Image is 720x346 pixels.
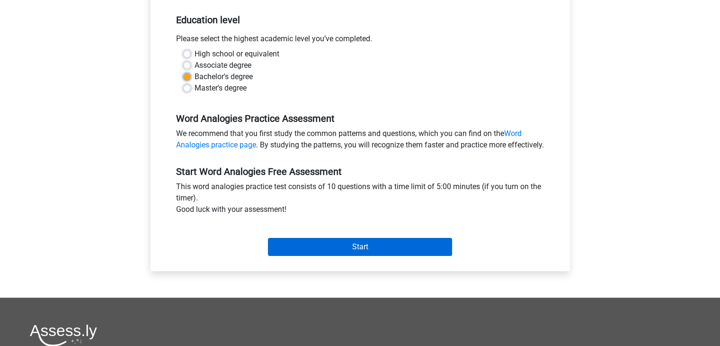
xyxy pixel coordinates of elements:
div: This word analogies practice test consists of 10 questions with a time limit of 5:00 minutes (if ... [169,181,551,219]
h5: Word Analogies Practice Assessment [176,113,544,124]
div: Please select the highest academic level you’ve completed. [169,33,551,48]
h5: Education level [176,10,544,29]
input: Start [268,238,452,256]
div: We recommend that you first study the common patterns and questions, which you can find on the . ... [169,128,551,155]
label: High school or equivalent [195,48,279,60]
label: Bachelor's degree [195,71,253,82]
h5: Start Word Analogies Free Assessment [176,166,544,177]
label: Master's degree [195,82,247,94]
label: Associate degree [195,60,251,71]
